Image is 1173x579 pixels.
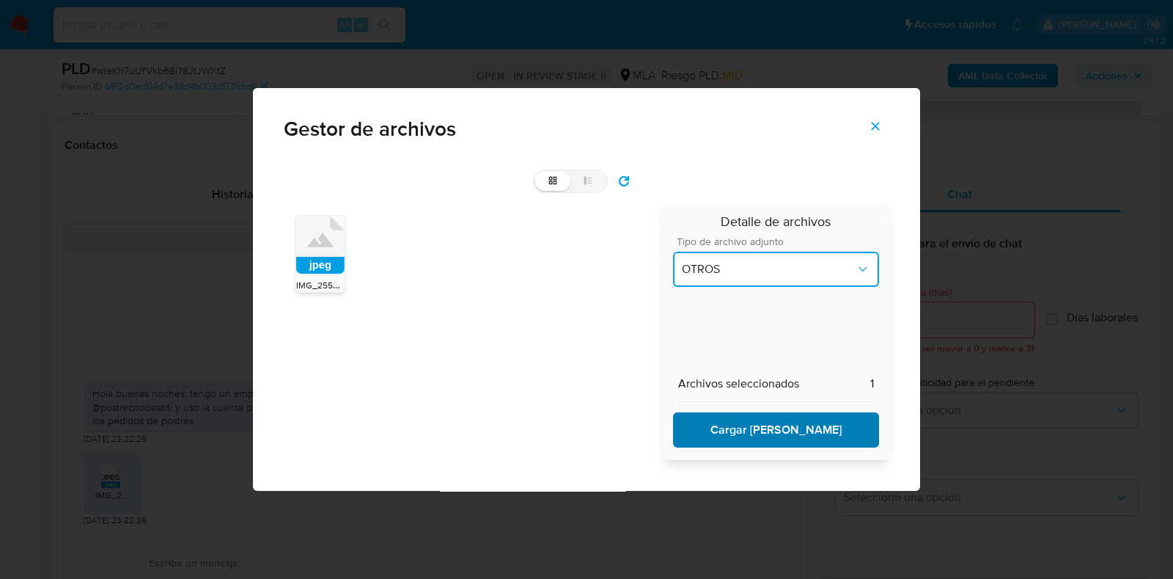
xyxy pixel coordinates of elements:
span: Detalle de archivos [673,214,879,236]
span: Gestor de archivos [284,119,889,139]
span: IMG_2559.jpeg [296,277,358,292]
span: Cargar [PERSON_NAME] [692,414,860,446]
span: Archivos seleccionados [678,376,799,391]
button: Descargar [673,412,879,448]
button: document types [673,252,879,287]
div: jpegIMG_2559.jpeg [295,215,345,293]
span: OTROS [682,262,856,277]
span: Tipo de archivo adjunto [677,236,883,247]
button: refresh [608,170,640,193]
span: 1 [870,376,874,391]
button: Cerrar [850,109,901,144]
